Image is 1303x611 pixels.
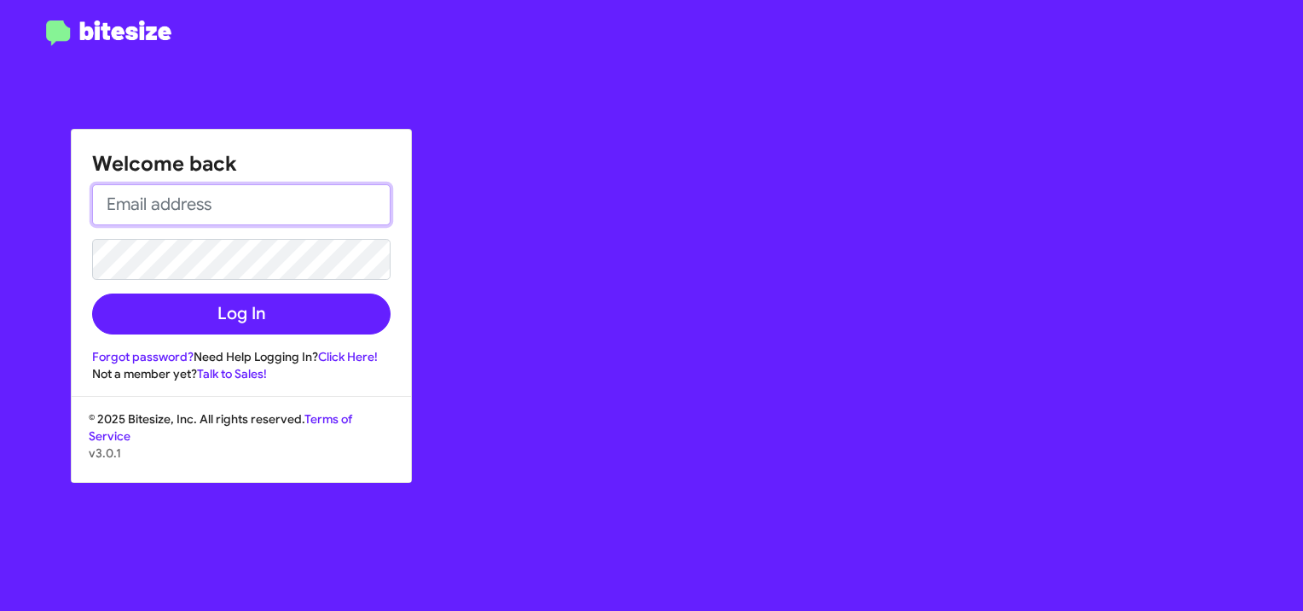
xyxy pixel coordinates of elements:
div: © 2025 Bitesize, Inc. All rights reserved. [72,410,411,482]
button: Log In [92,294,391,335]
div: Need Help Logging In? [92,348,391,365]
a: Forgot password? [92,349,194,364]
p: v3.0.1 [89,445,394,462]
a: Click Here! [318,349,378,364]
a: Talk to Sales! [197,366,267,381]
input: Email address [92,184,391,225]
h1: Welcome back [92,150,391,177]
div: Not a member yet? [92,365,391,382]
a: Terms of Service [89,411,352,444]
